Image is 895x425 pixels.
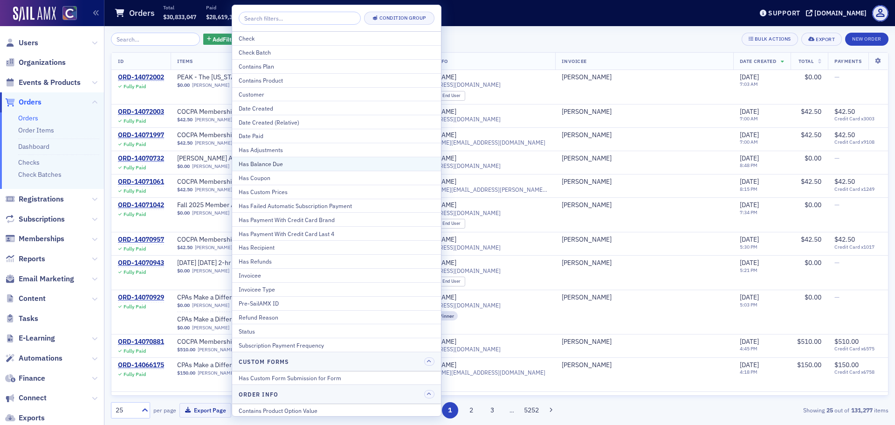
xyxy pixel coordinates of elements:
[232,226,441,240] button: Has Payment With Credit Card Last 4
[192,210,229,216] a: [PERSON_NAME]
[562,338,726,346] span: Brian Hollingsworth
[249,4,279,11] p: Refunded
[239,188,434,196] div: Has Custom Prices
[232,115,441,129] button: Date Created (Relative)
[177,187,193,193] span: $42.50
[19,333,55,343] span: E-Learning
[742,33,798,46] button: Bulk Actions
[19,38,38,48] span: Users
[232,73,441,87] button: Contains Product
[177,244,193,251] span: $42.50
[5,413,45,423] a: Exports
[163,13,196,21] span: $30,833,047
[406,162,501,169] span: [EMAIL_ADDRESS][DOMAIN_NAME]
[816,37,835,42] div: Export
[834,361,859,369] span: $150.00
[232,212,441,226] button: Has Payment With Credit Card Brand
[805,258,821,267] span: $0.00
[18,170,62,179] a: Check Batches
[239,12,361,25] input: Search filters...
[232,143,441,157] button: Has Adjustments
[124,141,146,147] div: Fully Paid
[118,259,164,267] a: ORD-14070943
[562,58,586,64] span: Invoicee
[442,402,458,418] button: 1
[740,301,757,308] time: 5:03 PM
[562,293,612,302] a: [PERSON_NAME]
[406,346,501,353] span: [EMAIL_ADDRESS][DOMAIN_NAME]
[124,84,146,90] div: Fully Paid
[19,254,45,264] span: Reports
[177,154,340,163] span: Surgent's Accounting for and Auditing Inventory
[177,293,370,302] a: CPAs Make a Difference Celebration 2025 - Honoree Registrations
[19,393,47,403] span: Connect
[177,347,195,353] span: $510.00
[5,274,74,284] a: Email Marketing
[834,177,855,186] span: $42.50
[872,5,888,21] span: Profile
[834,116,881,122] span: Credit Card x3003
[239,34,434,42] div: Check
[406,244,501,251] span: [EMAIL_ADDRESS][DOMAIN_NAME]
[177,236,295,244] span: COCPA Membership
[562,201,726,209] span: Sakar Pudasaini
[18,158,40,167] a: Checks
[239,160,434,168] div: Has Balance Due
[177,131,295,139] a: COCPA Membership (Monthly)
[239,104,434,112] div: Date Created
[797,361,821,369] span: $150.00
[801,235,821,244] span: $42.50
[177,201,361,209] a: Fall 2025 Member Appreciation Day – CPE on the House (FREE)
[239,257,434,265] div: Has Refunds
[805,293,821,301] span: $0.00
[239,216,434,224] div: Has Payment With Credit Card Brand
[232,59,441,73] button: Contains Plan
[740,58,776,64] span: Date Created
[177,140,193,146] span: $42.50
[19,353,62,363] span: Automations
[834,131,855,139] span: $42.50
[562,338,612,346] div: [PERSON_NAME]
[19,77,81,88] span: Events & Products
[406,139,545,146] span: [PERSON_NAME][EMAIL_ADDRESS][DOMAIN_NAME]
[523,402,540,418] button: 5252
[562,259,612,267] div: [PERSON_NAME]
[562,236,612,244] a: [PERSON_NAME]
[232,171,441,185] button: Has Coupon
[198,370,235,376] a: [PERSON_NAME]
[163,4,196,11] p: Total
[118,108,164,116] div: ORD-14072003
[118,131,164,139] a: ORD-14071997
[406,81,501,88] span: [EMAIL_ADDRESS][DOMAIN_NAME]
[755,36,791,42] div: Bulk Actions
[834,346,881,352] span: Credit Card x6575
[18,114,38,122] a: Orders
[239,118,434,126] div: Date Created (Relative)
[118,201,164,209] a: ORD-14071042
[369,4,390,11] p: Items
[845,34,888,42] a: New Order
[177,108,295,116] span: COCPA Membership
[562,108,726,116] span: Logan Swartz
[740,139,758,145] time: 7:00 AM
[364,12,434,25] button: Condition Group
[19,314,38,324] span: Tasks
[195,187,232,193] a: [PERSON_NAME]
[177,315,370,324] a: CPAs Make a Difference Celebration 2025 - Honoree Registrations
[740,201,759,209] span: [DATE]
[239,271,434,279] div: Invoicee
[562,108,612,116] a: [PERSON_NAME]
[62,6,77,21] img: SailAMX
[19,234,64,244] span: Memberships
[118,293,164,302] div: ORD-14070929
[118,236,164,244] a: ORD-14070957
[801,131,821,139] span: $42.50
[124,118,146,124] div: Fully Paid
[740,361,759,369] span: [DATE]
[562,201,612,209] div: [PERSON_NAME]
[192,302,229,308] a: [PERSON_NAME]
[239,327,434,335] div: Status
[232,268,441,282] button: Invoicee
